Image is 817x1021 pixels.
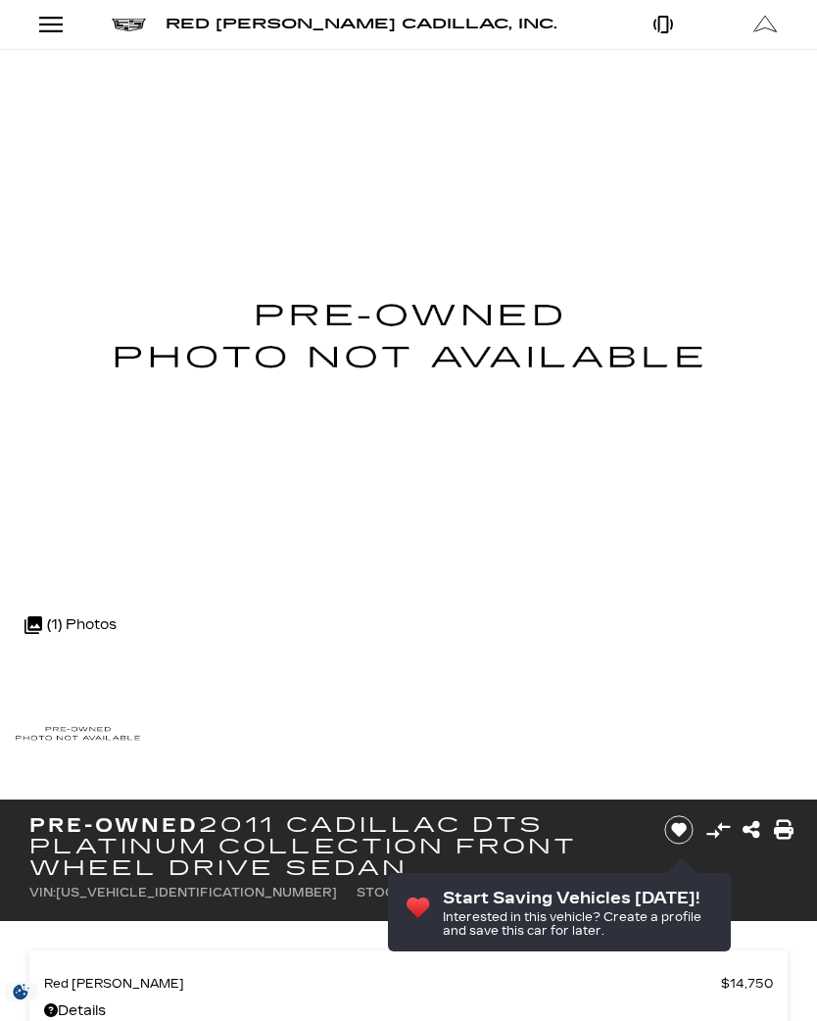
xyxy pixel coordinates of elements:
[29,886,56,899] span: VIN:
[166,16,557,32] span: Red [PERSON_NAME] Cadillac, Inc.
[743,816,760,844] a: Share this Pre-Owned 2011 Cadillac DTS Platinum Collection Front Wheel Drive Sedan
[112,19,146,31] img: Cadillac logo
[56,886,337,899] span: [US_VEHICLE_IDENTIFICATION_NUMBER]
[657,814,700,846] button: Save vehicle
[774,816,793,844] a: Print this Pre-Owned 2011 Cadillac DTS Platinum Collection Front Wheel Drive Sedan
[721,970,773,997] span: $14,750
[44,970,721,997] span: Red [PERSON_NAME]
[29,814,639,879] h1: 2011 Cadillac DTS Platinum Collection Front Wheel Drive Sedan
[357,886,407,899] span: Stock:
[166,18,557,31] a: Red [PERSON_NAME] Cadillac, Inc.
[44,970,773,997] a: Red [PERSON_NAME] $14,750
[112,18,146,31] a: Cadillac logo
[15,602,126,649] div: (1) Photos
[29,813,199,837] strong: Pre-Owned
[407,886,484,899] span: UC143275A
[703,815,733,845] button: Compare Vehicle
